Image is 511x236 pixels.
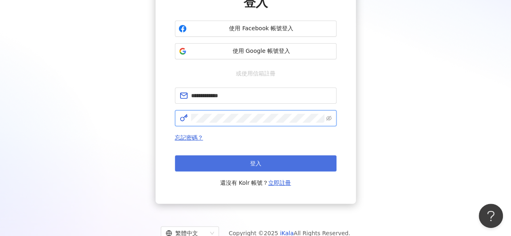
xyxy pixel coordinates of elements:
iframe: Help Scout Beacon - Open [479,204,503,228]
button: 使用 Facebook 帳號登入 [175,21,336,37]
a: 忘記密碼？ [175,134,203,141]
button: 登入 [175,155,336,171]
span: 使用 Google 帳號登入 [190,47,333,55]
span: 登入 [250,160,261,167]
button: 使用 Google 帳號登入 [175,43,336,59]
span: 還沒有 Kolr 帳號？ [220,178,291,188]
span: 或使用信箱註冊 [230,69,281,78]
span: eye-invisible [326,115,332,121]
span: 使用 Facebook 帳號登入 [190,25,333,33]
a: 立即註冊 [268,180,291,186]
